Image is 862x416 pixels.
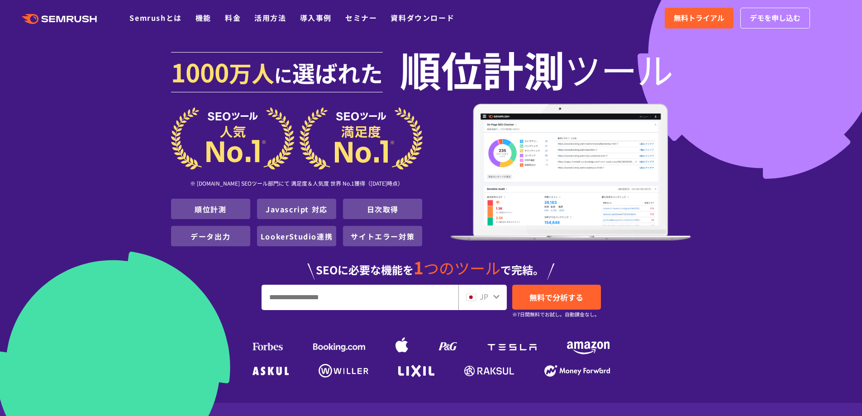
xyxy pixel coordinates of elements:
a: データ出力 [190,231,230,242]
a: 機能 [195,12,211,23]
a: 導入事例 [300,12,332,23]
a: 日次取得 [367,204,399,215]
span: 順位計測 [400,51,565,87]
a: 無料で分析する [512,285,601,310]
span: ツール [565,51,673,87]
span: 選ばれた [292,56,383,89]
a: 順位計測 [195,204,226,215]
input: URL、キーワードを入力してください [262,285,458,310]
span: に [274,62,292,88]
span: デモを申し込む [750,12,800,24]
span: 無料トライアル [674,12,724,24]
span: 1000 [171,53,229,90]
a: 料金 [225,12,241,23]
a: セミナー [345,12,377,23]
a: LookerStudio連携 [261,231,333,242]
a: サイトエラー対策 [351,231,414,242]
span: 無料で分析する [529,292,583,303]
a: 資料ダウンロード [391,12,454,23]
span: 1 [414,255,424,279]
span: JP [480,291,488,302]
span: つのツール [424,257,500,279]
small: ※7日間無料でお試し。自動課金なし。 [512,310,600,319]
a: 無料トライアル [665,8,733,29]
a: デモを申し込む [740,8,810,29]
a: 活用方法 [254,12,286,23]
div: ※ [DOMAIN_NAME] SEOツール部門にて 満足度＆人気度 世界 No.1獲得（[DATE]時点） [171,170,423,199]
span: 万人 [229,56,274,89]
div: SEOに必要な機能を [171,250,691,280]
a: Semrushとは [129,12,181,23]
span: で完結。 [500,262,544,277]
a: Javascript 対応 [266,204,328,215]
